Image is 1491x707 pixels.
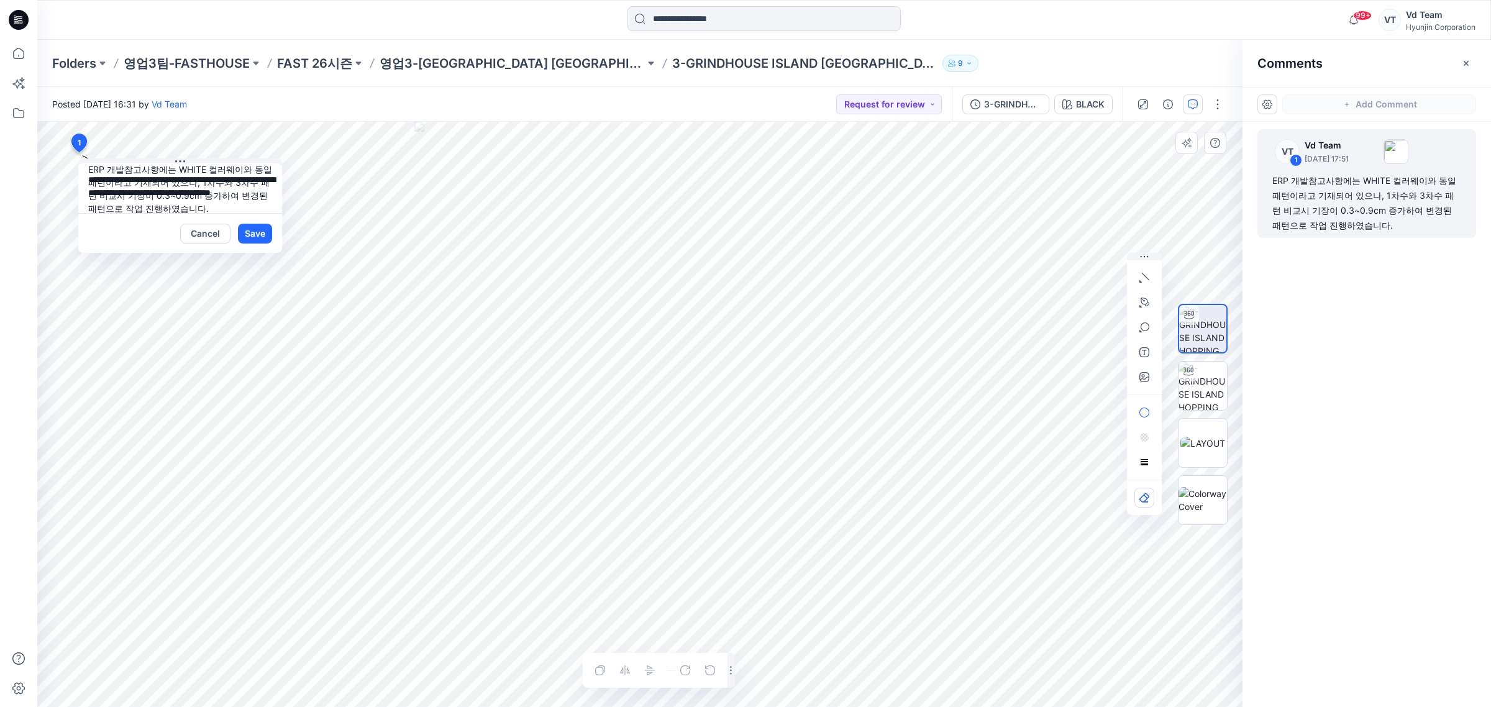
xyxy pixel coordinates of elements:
a: 영업3-[GEOGRAPHIC_DATA] [GEOGRAPHIC_DATA] [380,55,645,72]
div: BLACK [1076,98,1105,111]
button: Details [1158,94,1178,114]
img: LAYOUT [1180,437,1225,450]
a: FAST 26시즌 [277,55,352,72]
div: 1 [1290,154,1302,166]
img: 3-GRINDHOUSE ISLAND HOPPING JERSEY [1179,305,1226,352]
img: 3-GRINDHOUSE ISLAND HOPPING JERSEY AVATAR [1179,362,1227,410]
p: Vd Team [1305,138,1349,153]
a: 영업3팀-FASTHOUSE [124,55,250,72]
button: 3-GRINDHOUSE ISLAND [GEOGRAPHIC_DATA] [962,94,1049,114]
span: 99+ [1353,11,1372,21]
div: ERP 개발참고사항에는 WHITE 컬러웨이와 동일 패턴이라고 기재되어 있으나, 1차수와 3차수 패턴 비교시 기장이 0.3~0.9cm 증가하여 변경된 패턴으로 작업 진행하였습니다. [1272,173,1461,233]
button: BLACK [1054,94,1113,114]
div: VT [1275,139,1300,164]
span: Posted [DATE] 16:31 by [52,98,187,111]
div: Hyunjin Corporation [1406,22,1475,32]
a: Vd Team [152,99,187,109]
div: VT [1379,9,1401,31]
p: 3-GRINDHOUSE ISLAND [GEOGRAPHIC_DATA] [672,55,937,72]
div: Vd Team [1406,7,1475,22]
button: Cancel [180,224,230,244]
span: 1 [78,137,81,148]
button: Add Comment [1282,94,1476,114]
a: Folders [52,55,96,72]
h2: Comments [1257,56,1323,71]
button: Save [238,224,272,244]
p: [DATE] 17:51 [1305,153,1349,165]
img: Colorway Cover [1179,487,1227,513]
p: 9 [958,57,963,70]
button: 9 [942,55,978,72]
div: 3-GRINDHOUSE ISLAND [GEOGRAPHIC_DATA] [984,98,1041,111]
